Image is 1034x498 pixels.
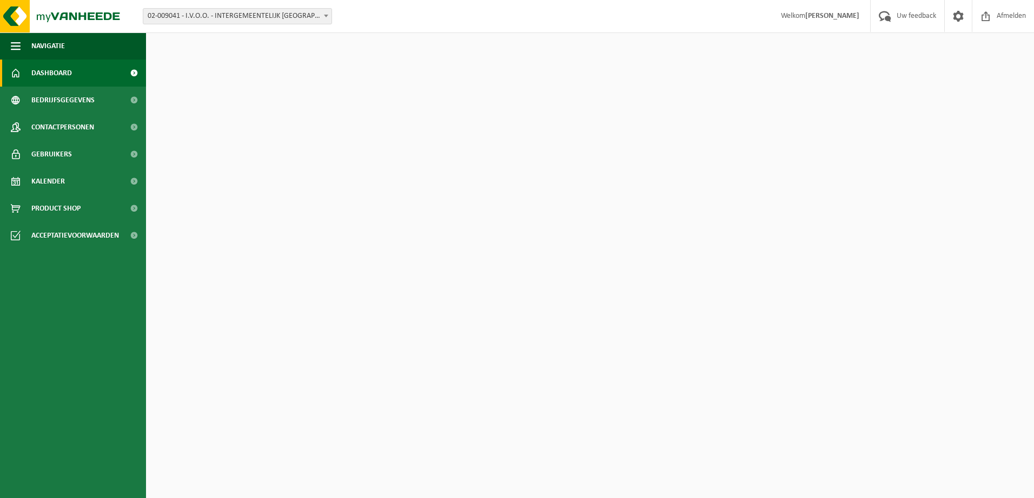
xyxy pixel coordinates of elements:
[31,114,94,141] span: Contactpersonen
[31,168,65,195] span: Kalender
[143,9,332,24] span: 02-009041 - I.V.O.O. - INTERGEMEENTELIJK CP - OOSTENDE
[805,12,859,20] strong: [PERSON_NAME]
[143,8,332,24] span: 02-009041 - I.V.O.O. - INTERGEMEENTELIJK CP - OOSTENDE
[31,222,119,249] span: Acceptatievoorwaarden
[31,32,65,60] span: Navigatie
[31,141,72,168] span: Gebruikers
[31,195,81,222] span: Product Shop
[31,60,72,87] span: Dashboard
[31,87,95,114] span: Bedrijfsgegevens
